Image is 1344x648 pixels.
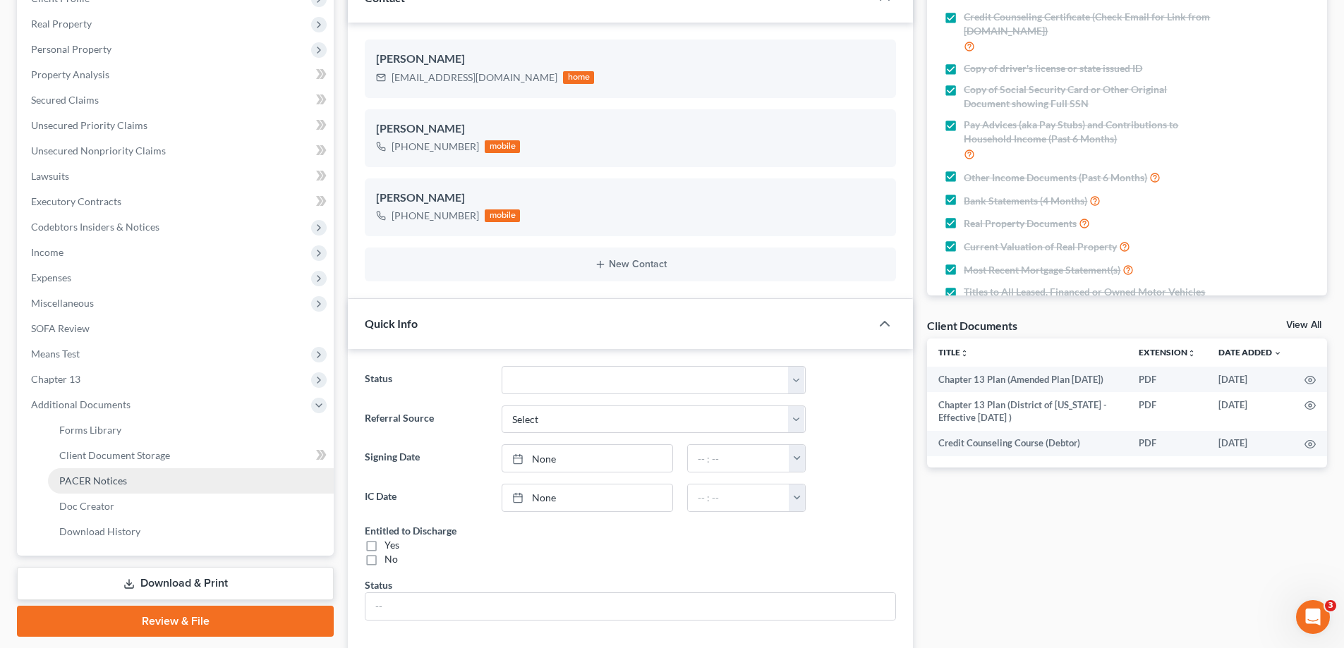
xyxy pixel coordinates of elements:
[31,18,92,30] span: Real Property
[31,322,90,334] span: SOFA Review
[31,246,63,258] span: Income
[1273,349,1282,357] i: expand_more
[376,51,885,68] div: [PERSON_NAME]
[392,140,479,154] div: [PHONE_NUMBER]
[358,366,494,394] label: Status
[1207,367,1293,392] td: [DATE]
[1296,600,1330,634] iframe: Intercom live chat
[358,444,494,472] label: Signing Date
[964,61,1142,75] span: Copy of driver's license or state issued ID
[358,405,494,434] label: Referral Source
[31,373,80,385] span: Chapter 13
[376,190,885,207] div: [PERSON_NAME]
[964,82,1215,111] span: Copy of Social Security Card or Other Original Document showing Full SSN
[20,62,334,87] a: Property Analysis
[376,259,885,270] button: New Contact
[48,443,334,468] a: Client Document Storage
[20,164,334,189] a: Lawsuits
[1286,320,1321,330] a: View All
[502,484,672,511] a: None
[392,71,557,85] div: [EMAIL_ADDRESS][DOMAIN_NAME]
[48,468,334,494] a: PACER Notices
[31,119,147,131] span: Unsecured Priority Claims
[1127,367,1207,392] td: PDF
[1218,347,1282,357] a: Date Added expand_more
[1139,347,1196,357] a: Extensionunfold_more
[1127,392,1207,431] td: PDF
[59,475,127,487] span: PACER Notices
[964,216,1077,231] span: Real Property Documents
[385,552,398,566] div: No
[17,567,334,600] a: Download & Print
[385,538,399,552] div: Yes
[502,445,672,472] a: None
[31,348,80,360] span: Means Test
[1325,600,1336,611] span: 3
[938,347,969,357] a: Titleunfold_more
[365,577,392,592] div: Status
[485,209,520,222] div: mobile
[31,170,69,182] span: Lawsuits
[688,445,789,472] input: -- : --
[927,431,1127,456] td: Credit Counseling Course (Debtor)
[964,171,1147,185] span: Other Income Documents (Past 6 Months)
[365,523,456,538] div: Entitled to Discharge
[31,68,109,80] span: Property Analysis
[485,140,520,153] div: mobile
[20,189,334,214] a: Executory Contracts
[31,94,99,106] span: Secured Claims
[20,316,334,341] a: SOFA Review
[17,606,334,637] a: Review & File
[964,10,1215,38] span: Credit Counseling Certificate (Check Email for Link from [DOMAIN_NAME])
[1187,349,1196,357] i: unfold_more
[927,318,1017,333] div: Client Documents
[20,87,334,113] a: Secured Claims
[31,43,111,55] span: Personal Property
[1207,392,1293,431] td: [DATE]
[365,593,895,620] input: --
[59,525,140,537] span: Download History
[927,392,1127,431] td: Chapter 13 Plan (District of [US_STATE] - Effective [DATE] )
[59,500,114,512] span: Doc Creator
[20,138,334,164] a: Unsecured Nonpriority Claims
[31,221,159,233] span: Codebtors Insiders & Notices
[59,424,121,436] span: Forms Library
[960,349,969,357] i: unfold_more
[927,367,1127,392] td: Chapter 13 Plan (Amended Plan [DATE])
[358,484,494,512] label: IC Date
[48,417,334,443] a: Forms Library
[31,145,166,157] span: Unsecured Nonpriority Claims
[48,519,334,544] a: Download History
[59,449,170,461] span: Client Document Storage
[48,494,334,519] a: Doc Creator
[31,398,131,410] span: Additional Documents
[20,113,334,138] a: Unsecured Priority Claims
[563,71,594,84] div: home
[964,285,1205,299] span: Titles to All Leased, Financed or Owned Motor Vehicles
[964,118,1215,146] span: Pay Advices (aka Pay Stubs) and Contributions to Household Income (Past 6 Months)
[964,263,1120,277] span: Most Recent Mortgage Statement(s)
[31,297,94,309] span: Miscellaneous
[31,195,121,207] span: Executory Contracts
[392,209,479,223] div: [PHONE_NUMBER]
[365,317,418,330] span: Quick Info
[1207,431,1293,456] td: [DATE]
[1127,431,1207,456] td: PDF
[688,484,789,511] input: -- : --
[376,121,885,137] div: [PERSON_NAME]
[964,240,1117,254] span: Current Valuation of Real Property
[964,194,1087,208] span: Bank Statements (4 Months)
[31,271,71,283] span: Expenses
